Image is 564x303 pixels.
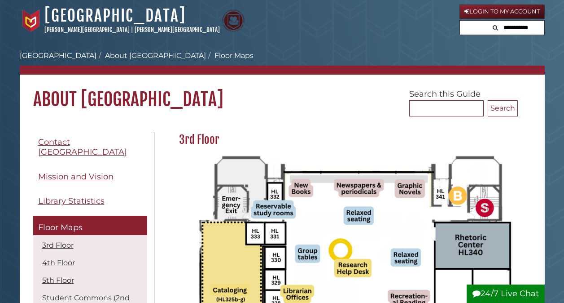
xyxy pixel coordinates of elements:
li: Floor Maps [206,50,254,61]
a: Library Statistics [33,191,147,211]
a: 3rd Floor [42,241,74,250]
nav: breadcrumb [20,50,545,75]
span: Library Statistics [38,196,105,206]
a: Floor Maps [33,216,147,236]
a: [GEOGRAPHIC_DATA] [20,51,96,60]
span: Contact [GEOGRAPHIC_DATA] [38,137,127,157]
a: [GEOGRAPHIC_DATA] [44,6,186,26]
a: About [GEOGRAPHIC_DATA] [105,51,206,60]
i: Search [493,25,498,31]
a: 4th Floor [42,258,75,267]
a: Mission and Vision [33,167,147,187]
span: | [131,26,133,33]
h1: About [GEOGRAPHIC_DATA] [20,75,545,111]
a: Contact [GEOGRAPHIC_DATA] [33,132,147,162]
h2: 3rd Floor [175,133,518,147]
button: 24/7 Live Chat [467,285,545,303]
span: Mission and Vision [38,172,114,182]
img: Calvin University [20,9,42,32]
img: Calvin Theological Seminary [222,9,245,32]
span: Floor Maps [38,223,83,232]
a: Login to My Account [459,4,545,19]
a: [PERSON_NAME][GEOGRAPHIC_DATA] [135,26,220,33]
button: Search [490,21,501,33]
a: 5th Floor [42,276,74,285]
button: Search [488,100,518,116]
a: [PERSON_NAME][GEOGRAPHIC_DATA] [44,26,130,33]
